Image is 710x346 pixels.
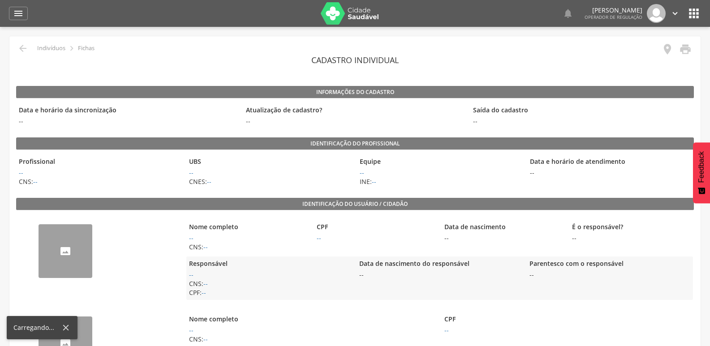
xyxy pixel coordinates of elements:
legend: Profissional [16,157,182,167]
i:  [670,9,680,18]
a: Ir para perfil do agente [33,177,38,186]
i:  [13,8,24,19]
i:  [563,8,573,19]
a: -- [203,279,208,288]
legend: Nome completo [186,315,437,325]
legend: Data de nascimento [442,222,565,233]
span: -- [527,270,693,279]
span: CNS: [186,243,310,252]
a: Ir para UBS [189,168,194,177]
legend: Atualização de cadastro? [243,106,466,116]
legend: CPF [314,222,437,233]
span: Operador de regulação [585,14,642,20]
legend: Responsável [186,259,352,269]
a: Ir para perfil do agente [19,168,23,177]
legend: Saída do cadastro [470,106,693,116]
p: Indivíduos [37,45,65,52]
a: Ir para UBS [207,177,211,186]
span: -- [527,168,693,177]
span: CPF: [186,288,352,297]
legend: Data de nascimento do responsável [357,259,522,269]
i: Voltar [17,43,28,54]
p: Fichas [78,45,95,52]
a:  [9,7,28,20]
a: -- [203,335,208,343]
legend: Identificação do usuário / cidadão [16,198,694,210]
span: -- [16,117,239,126]
span: CNS: [186,279,352,288]
a:  [563,4,573,23]
i:  [687,6,701,21]
a:  [670,4,680,23]
i:  [67,43,77,53]
legend: CPF [442,315,693,325]
a:  [674,43,692,58]
legend: Data e horário da sincronização [16,106,239,116]
span: -- [569,234,693,243]
header: Cadastro individual [16,52,694,68]
p: [PERSON_NAME] [585,7,642,13]
legend: É o responsável? [569,222,693,233]
span: CNS: [16,177,182,186]
span: -- [357,270,522,279]
legend: Parentesco com o responsável [527,259,693,269]
span: Feedback [697,151,706,183]
span: -- [243,117,253,126]
span: CNES: [186,177,352,186]
legend: Equipe [357,157,523,167]
a: -- [189,326,194,334]
button: Feedback - Mostrar pesquisa [693,142,710,203]
a: -- [189,270,194,279]
legend: UBS [186,157,352,167]
legend: Nome completo [186,222,310,233]
span: -- [470,117,693,126]
legend: Identificação do profissional [16,137,694,150]
legend: Informações do Cadastro [16,86,694,98]
a: -- [444,326,449,334]
span: CNS: [186,335,437,344]
a: -- [203,243,208,251]
span: INE: [357,177,523,186]
i: Localização [661,43,674,56]
i: Imprimir [679,43,692,56]
legend: Data e horário de atendimento [527,157,693,167]
span: -- [442,234,565,243]
a: Ir para Equipe [360,168,364,177]
a: -- [317,234,321,242]
a: Ir para Equipe [372,177,376,186]
a: -- [189,234,194,242]
a: -- [202,288,206,297]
